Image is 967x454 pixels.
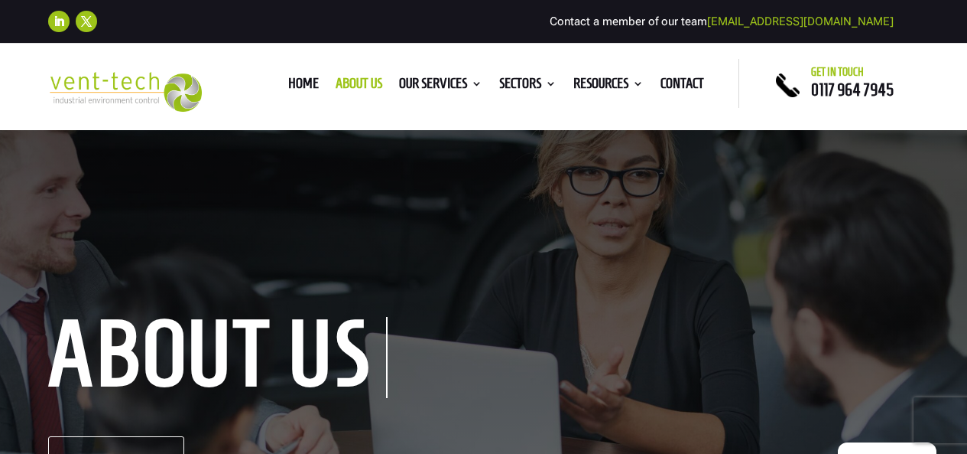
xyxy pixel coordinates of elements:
a: Resources [573,78,644,95]
a: About us [336,78,382,95]
a: 0117 964 7945 [811,80,894,99]
a: Follow on LinkedIn [48,11,70,32]
h1: About us [48,317,388,398]
span: Contact a member of our team [550,15,894,28]
a: [EMAIL_ADDRESS][DOMAIN_NAME] [707,15,894,28]
a: Home [288,78,319,95]
span: Get in touch [811,66,864,78]
a: Sectors [499,78,557,95]
a: Contact [660,78,704,95]
img: 2023-09-27T08_35_16.549ZVENT-TECH---Clear-background [48,72,201,111]
a: Our Services [399,78,482,95]
a: Follow on X [76,11,97,32]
